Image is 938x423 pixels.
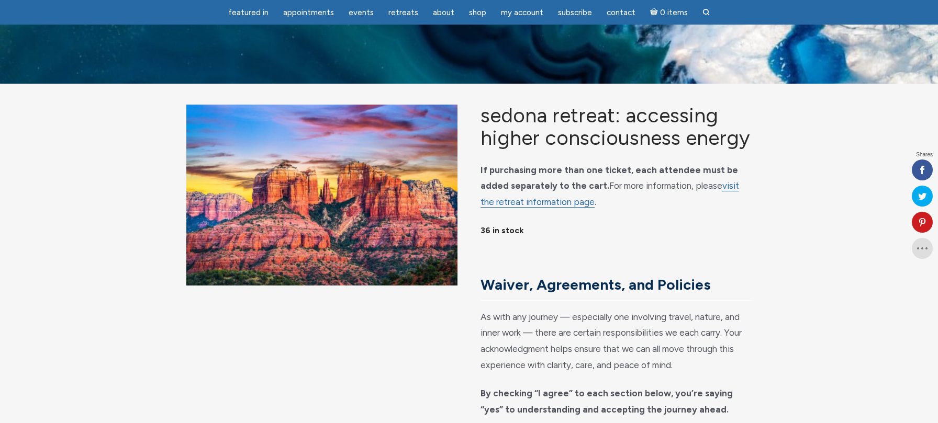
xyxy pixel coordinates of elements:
[644,2,694,23] a: Cart0 items
[186,105,457,285] img: Sedona Retreat: Accessing Higher Consciousness Energy
[600,3,642,23] a: Contact
[469,8,486,17] span: Shop
[222,3,275,23] a: featured in
[388,8,418,17] span: Retreats
[481,309,752,373] p: As with any journey — especially one involving travel, nature, and inner work — there are certain...
[277,3,340,23] a: Appointments
[495,3,550,23] a: My Account
[349,8,374,17] span: Events
[552,3,598,23] a: Subscribe
[650,8,660,17] i: Cart
[463,3,493,23] a: Shop
[481,388,733,415] b: By checking “I agree” to each section below, you’re saying “yes” to understanding and accepting t...
[427,3,461,23] a: About
[481,276,743,294] h3: Waiver, Agreements, and Policies
[660,9,688,17] span: 0 items
[481,165,738,191] strong: If purchasing more than one ticket, each attendee must be added separately to the cart.
[481,105,752,150] h1: Sedona Retreat: Accessing Higher Consciousness Energy
[558,8,592,17] span: Subscribe
[382,3,425,23] a: Retreats
[916,152,933,157] span: Shares
[433,8,454,17] span: About
[501,8,543,17] span: My Account
[481,162,752,210] p: For more information, please .
[607,8,635,17] span: Contact
[228,8,269,17] span: featured in
[283,8,334,17] span: Appointments
[342,3,380,23] a: Events
[481,223,752,239] p: 36 in stock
